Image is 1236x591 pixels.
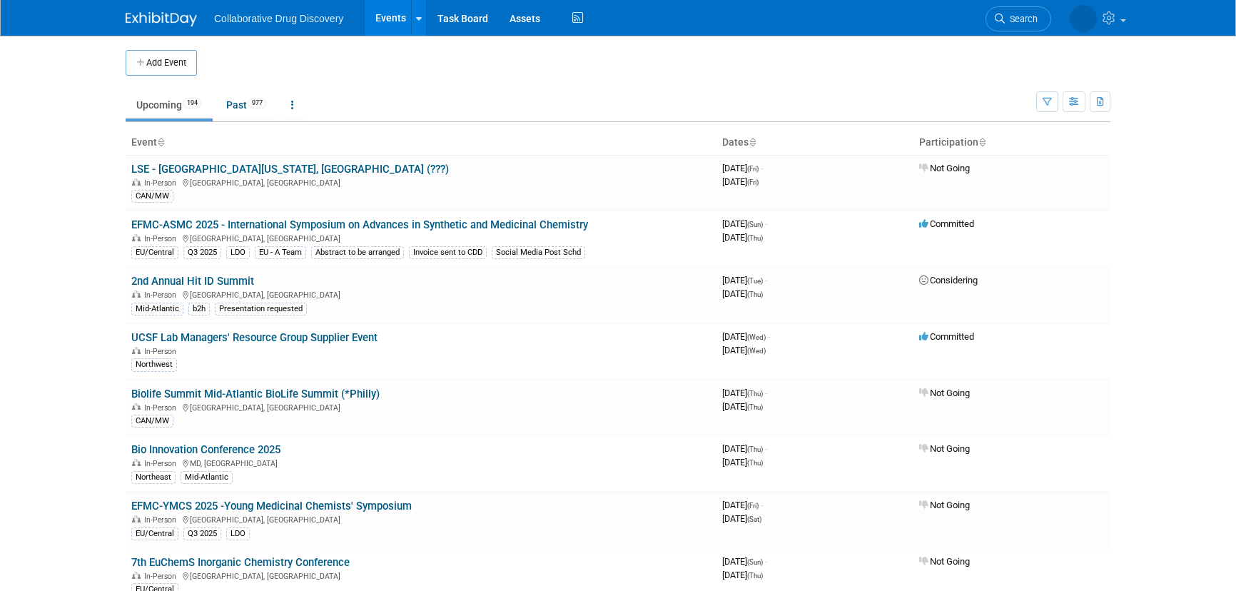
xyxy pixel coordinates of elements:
[132,291,141,298] img: In-Person Event
[747,178,759,186] span: (Fri)
[126,131,716,155] th: Event
[747,390,763,398] span: (Thu)
[131,331,378,344] a: UCSF Lab Managers' Resource Group Supplier Event
[747,347,766,355] span: (Wed)
[919,218,974,229] span: Committed
[492,246,585,259] div: Social Media Post Schd
[216,91,278,118] a: Past977
[761,500,763,510] span: -
[131,570,711,581] div: [GEOGRAPHIC_DATA], [GEOGRAPHIC_DATA]
[144,515,181,525] span: In-Person
[144,234,181,243] span: In-Person
[986,6,1051,31] a: Search
[131,190,173,203] div: CAN/MW
[157,136,164,148] a: Sort by Event Name
[126,91,213,118] a: Upcoming194
[131,457,711,468] div: MD, [GEOGRAPHIC_DATA]
[144,291,181,300] span: In-Person
[131,218,588,231] a: EFMC-ASMC 2025 - International Symposium on Advances in Synthetic and Medicinal Chemistry
[409,246,487,259] div: Invoice sent to CDD
[132,459,141,466] img: In-Person Event
[131,275,254,288] a: 2nd Annual Hit ID Summit
[126,50,197,76] button: Add Event
[144,178,181,188] span: In-Person
[215,303,307,315] div: Presentation requested
[919,556,970,567] span: Not Going
[181,471,233,484] div: Mid-Atlantic
[747,165,759,173] span: (Fri)
[747,515,761,523] span: (Sat)
[131,415,173,428] div: CAN/MW
[919,275,978,286] span: Considering
[765,556,767,567] span: -
[183,246,221,259] div: Q3 2025
[765,443,767,454] span: -
[132,403,141,410] img: In-Person Event
[722,570,763,580] span: [DATE]
[131,176,711,188] div: [GEOGRAPHIC_DATA], [GEOGRAPHIC_DATA]
[722,443,767,454] span: [DATE]
[919,500,970,510] span: Not Going
[722,218,767,229] span: [DATE]
[255,246,306,259] div: EU - A Team
[131,388,380,400] a: Biolife Summit Mid-Atlantic BioLife Summit (*Philly)
[722,275,767,286] span: [DATE]
[722,331,770,342] span: [DATE]
[747,333,766,341] span: (Wed)
[248,98,267,108] span: 977
[131,401,711,413] div: [GEOGRAPHIC_DATA], [GEOGRAPHIC_DATA]
[722,457,763,468] span: [DATE]
[761,163,763,173] span: -
[722,401,763,412] span: [DATE]
[716,131,913,155] th: Dates
[768,331,770,342] span: -
[131,303,183,315] div: Mid-Atlantic
[226,246,250,259] div: LDO
[765,388,767,398] span: -
[765,275,767,286] span: -
[131,163,449,176] a: LSE - [GEOGRAPHIC_DATA][US_STATE], [GEOGRAPHIC_DATA] (???)
[747,558,763,566] span: (Sun)
[132,234,141,241] img: In-Person Event
[131,471,176,484] div: Northeast
[765,218,767,229] span: -
[131,500,412,512] a: EFMC-YMCS 2025 -Young Medicinal Chemists' Symposium
[747,277,763,285] span: (Tue)
[132,515,141,522] img: In-Person Event
[132,347,141,354] img: In-Person Event
[214,13,343,24] span: Collaborative Drug Discovery
[131,443,280,456] a: Bio Innovation Conference 2025
[144,403,181,413] span: In-Person
[722,232,763,243] span: [DATE]
[1070,5,1097,32] img: Mel Berg
[722,163,763,173] span: [DATE]
[913,131,1110,155] th: Participation
[919,163,970,173] span: Not Going
[722,345,766,355] span: [DATE]
[722,176,759,187] span: [DATE]
[747,221,763,228] span: (Sun)
[126,12,197,26] img: ExhibitDay
[183,98,202,108] span: 194
[131,246,178,259] div: EU/Central
[919,331,974,342] span: Committed
[131,288,711,300] div: [GEOGRAPHIC_DATA], [GEOGRAPHIC_DATA]
[747,459,763,467] span: (Thu)
[226,527,250,540] div: LDO
[722,288,763,299] span: [DATE]
[747,445,763,453] span: (Thu)
[132,178,141,186] img: In-Person Event
[747,291,763,298] span: (Thu)
[747,572,763,580] span: (Thu)
[144,459,181,468] span: In-Person
[131,556,350,569] a: 7th EuChemS Inorganic Chemistry Conference
[1005,14,1038,24] span: Search
[722,556,767,567] span: [DATE]
[188,303,210,315] div: b2h
[131,513,711,525] div: [GEOGRAPHIC_DATA], [GEOGRAPHIC_DATA]
[722,500,763,510] span: [DATE]
[919,388,970,398] span: Not Going
[144,572,181,581] span: In-Person
[131,232,711,243] div: [GEOGRAPHIC_DATA], [GEOGRAPHIC_DATA]
[131,527,178,540] div: EU/Central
